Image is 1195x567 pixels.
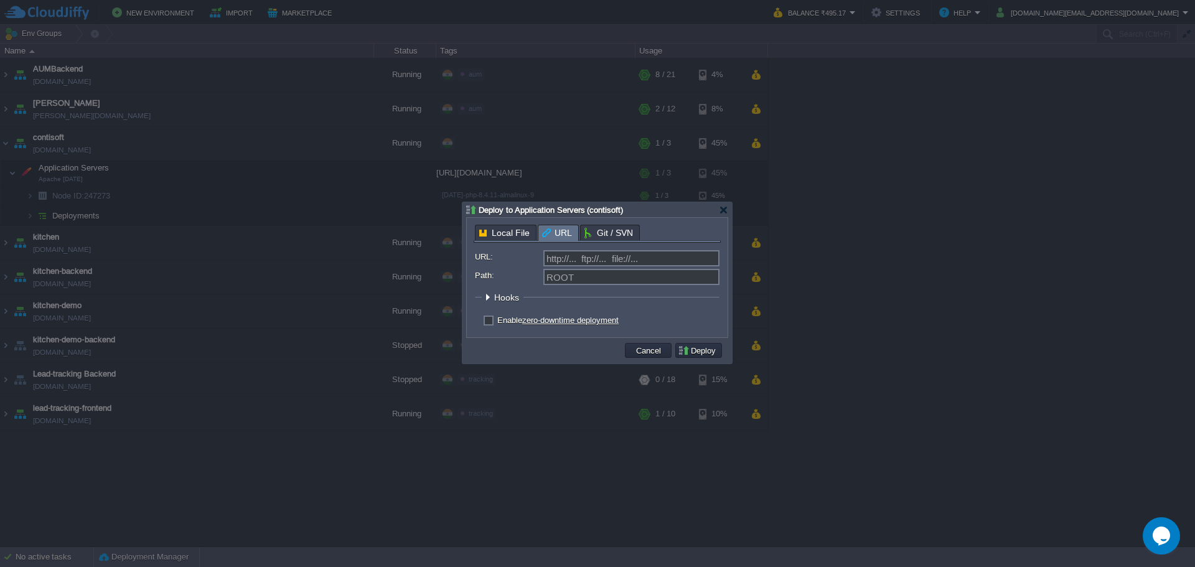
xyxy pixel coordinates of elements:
[479,205,623,215] span: Deploy to Application Servers (contisoft)
[1143,517,1183,555] iframe: chat widget
[522,316,619,325] a: zero-downtime deployment
[475,250,542,263] label: URL:
[475,269,542,282] label: Path:
[632,345,665,356] button: Cancel
[494,293,522,302] span: Hooks
[497,316,619,325] label: Enable
[542,225,572,241] span: URL
[479,225,530,240] span: Local File
[584,225,633,240] span: Git / SVN
[678,345,719,356] button: Deploy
